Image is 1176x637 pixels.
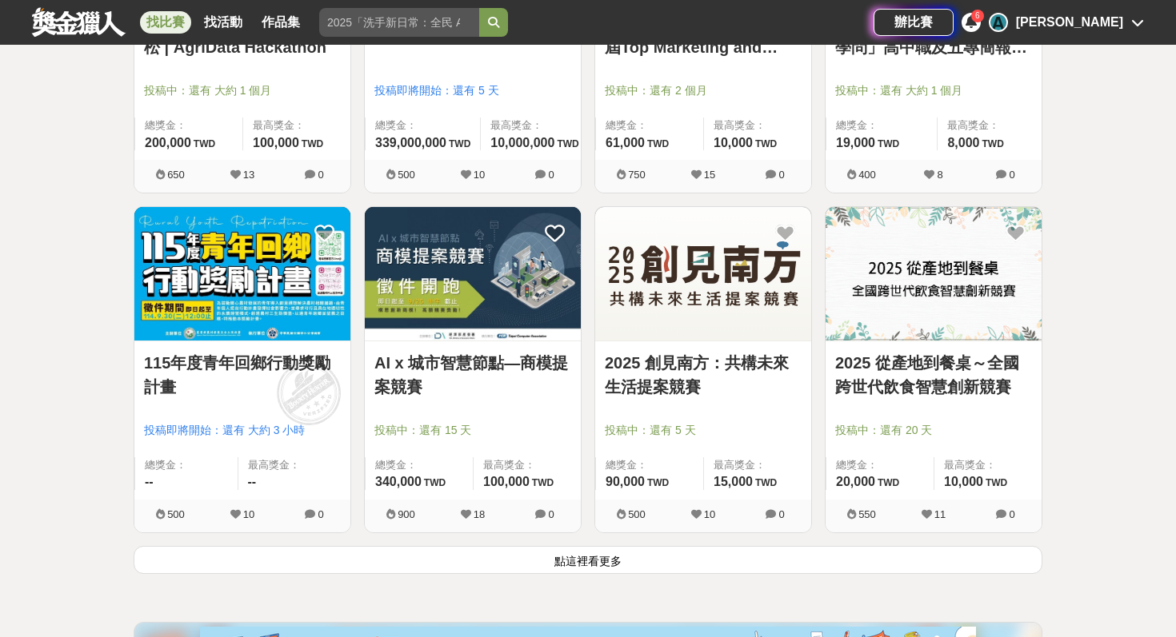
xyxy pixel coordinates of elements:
span: 最高獎金： [944,457,1032,473]
span: TWD [878,138,899,149]
span: 900 [398,508,415,520]
span: 最高獎金： [253,117,341,133]
span: 8,000 [947,136,979,149]
span: 總獎金： [606,457,694,473]
button: 點這裡看更多 [134,546,1042,574]
div: A [989,13,1008,32]
a: 作品集 [255,11,306,34]
span: 0 [548,508,554,520]
span: 最高獎金： [490,117,578,133]
a: 2025 創見南方：共構未來生活提案競賽 [605,351,802,399]
span: 投稿中：還有 5 天 [605,422,802,439]
span: 500 [398,169,415,181]
span: 總獎金： [606,117,694,133]
span: TWD [878,477,899,488]
span: TWD [755,477,777,488]
span: 10 [704,508,715,520]
span: 6 [975,11,980,20]
span: 550 [858,508,876,520]
span: 10,000 [944,475,983,488]
span: TWD [982,138,1004,149]
span: 0 [778,169,784,181]
span: 15,000 [714,475,753,488]
span: TWD [302,138,323,149]
span: 10 [474,169,485,181]
span: 最高獎金： [248,457,342,473]
span: TWD [424,477,446,488]
span: TWD [532,477,554,488]
span: -- [145,475,154,488]
div: [PERSON_NAME] [1016,13,1123,32]
span: 100,000 [483,475,530,488]
span: 20,000 [836,475,875,488]
span: 投稿中：還有 20 天 [835,422,1032,439]
span: 500 [167,508,185,520]
a: AI x 城市智慧節點—商模提案競賽 [374,351,571,399]
span: 19,000 [836,136,875,149]
span: 總獎金： [836,117,927,133]
span: 總獎金： [836,457,924,473]
span: 投稿即將開始：還有 5 天 [374,82,571,99]
span: 750 [628,169,646,181]
span: 61,000 [606,136,645,149]
span: 0 [318,169,323,181]
a: 找活動 [198,11,249,34]
span: 18 [474,508,485,520]
span: 0 [548,169,554,181]
span: TWD [557,138,578,149]
span: 投稿中：還有 2 個月 [605,82,802,99]
span: 0 [1009,169,1014,181]
span: 15 [704,169,715,181]
span: TWD [647,138,669,149]
span: 總獎金： [145,457,228,473]
a: 找比賽 [140,11,191,34]
span: 339,000,000 [375,136,446,149]
img: Cover Image [365,207,581,340]
span: TWD [647,477,669,488]
span: 200,000 [145,136,191,149]
span: 最高獎金： [714,117,802,133]
img: Cover Image [826,207,1042,340]
a: 115年度青年回鄉行動獎勵計畫 [144,351,341,399]
span: 650 [167,169,185,181]
span: TWD [449,138,470,149]
img: Cover Image [595,207,811,340]
span: 11 [934,508,946,520]
span: 13 [243,169,254,181]
input: 2025「洗手新日常：全民 ALL IN」洗手歌全台徵選 [319,8,479,37]
span: 400 [858,169,876,181]
span: 總獎金： [145,117,233,133]
span: -- [248,475,257,488]
span: 最高獎金： [483,457,571,473]
a: 辦比賽 [874,9,954,36]
span: TWD [986,477,1007,488]
span: TWD [755,138,777,149]
span: 0 [778,508,784,520]
span: 90,000 [606,475,645,488]
span: 投稿即將開始：還有 大約 3 小時 [144,422,341,439]
span: 0 [318,508,323,520]
img: Cover Image [134,207,350,340]
span: 最高獎金： [714,457,802,473]
span: 8 [937,169,942,181]
span: 總獎金： [375,117,470,133]
span: 投稿中：還有 大約 1 個月 [144,82,341,99]
span: 100,000 [253,136,299,149]
span: 投稿中：還有 大約 1 個月 [835,82,1032,99]
a: 2025 從產地到餐桌～全國跨世代飲食智慧創新競賽 [835,351,1032,399]
span: 0 [1009,508,1014,520]
span: 500 [628,508,646,520]
span: 10,000 [714,136,753,149]
span: 10 [243,508,254,520]
span: 投稿中：還有 15 天 [374,422,571,439]
span: 總獎金： [375,457,463,473]
span: 最高獎金： [947,117,1032,133]
span: 340,000 [375,475,422,488]
span: TWD [194,138,215,149]
span: 10,000,000 [490,136,554,149]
